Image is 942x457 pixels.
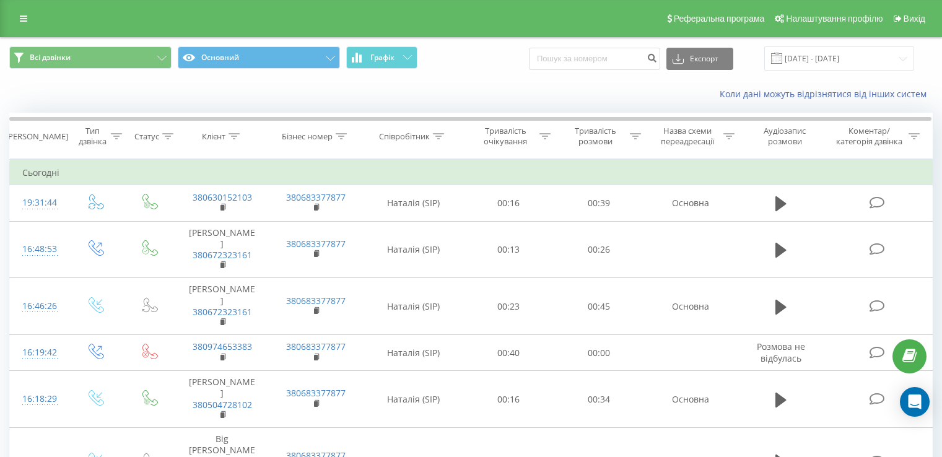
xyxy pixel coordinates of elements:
[175,221,269,278] td: [PERSON_NAME]
[900,387,930,417] div: Open Intercom Messenger
[554,335,643,371] td: 00:00
[134,131,159,142] div: Статус
[178,46,340,69] button: Основний
[475,126,537,147] div: Тривалість очікування
[363,221,464,278] td: Наталія (SIP)
[565,126,627,147] div: Тривалість розмови
[286,387,346,399] a: 380683377877
[193,399,252,411] a: 380504728102
[464,278,554,335] td: 00:23
[346,46,417,69] button: Графік
[655,126,720,147] div: Назва схеми переадресації
[193,306,252,318] a: 380672323161
[464,335,554,371] td: 00:40
[554,221,643,278] td: 00:26
[22,191,55,215] div: 19:31:44
[30,53,71,63] span: Всі дзвінки
[904,14,925,24] span: Вихід
[464,221,554,278] td: 00:13
[674,14,765,24] span: Реферальна програма
[193,341,252,352] a: 380974653383
[643,371,737,428] td: Основна
[282,131,333,142] div: Бізнес номер
[529,48,660,70] input: Пошук за номером
[202,131,225,142] div: Клієнт
[666,48,733,70] button: Експорт
[757,341,805,363] span: Розмова не відбулась
[193,249,252,261] a: 380672323161
[554,371,643,428] td: 00:34
[22,237,55,261] div: 16:48:53
[286,341,346,352] a: 380683377877
[643,185,737,221] td: Основна
[175,278,269,335] td: [PERSON_NAME]
[749,126,821,147] div: Аудіозапис розмови
[643,278,737,335] td: Основна
[286,238,346,250] a: 380683377877
[363,185,464,221] td: Наталія (SIP)
[554,278,643,335] td: 00:45
[286,191,346,203] a: 380683377877
[720,88,933,100] a: Коли дані можуть відрізнятися вiд інших систем
[370,53,395,62] span: Графік
[175,371,269,428] td: [PERSON_NAME]
[379,131,430,142] div: Співробітник
[286,295,346,307] a: 380683377877
[78,126,107,147] div: Тип дзвінка
[9,46,172,69] button: Всі дзвінки
[363,371,464,428] td: Наталія (SIP)
[554,185,643,221] td: 00:39
[6,131,68,142] div: [PERSON_NAME]
[363,278,464,335] td: Наталія (SIP)
[363,335,464,371] td: Наталія (SIP)
[786,14,883,24] span: Налаштування профілю
[22,387,55,411] div: 16:18:29
[193,191,252,203] a: 380630152103
[22,294,55,318] div: 16:46:26
[22,341,55,365] div: 16:19:42
[464,371,554,428] td: 00:16
[464,185,554,221] td: 00:16
[10,160,933,185] td: Сьогодні
[833,126,905,147] div: Коментар/категорія дзвінка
